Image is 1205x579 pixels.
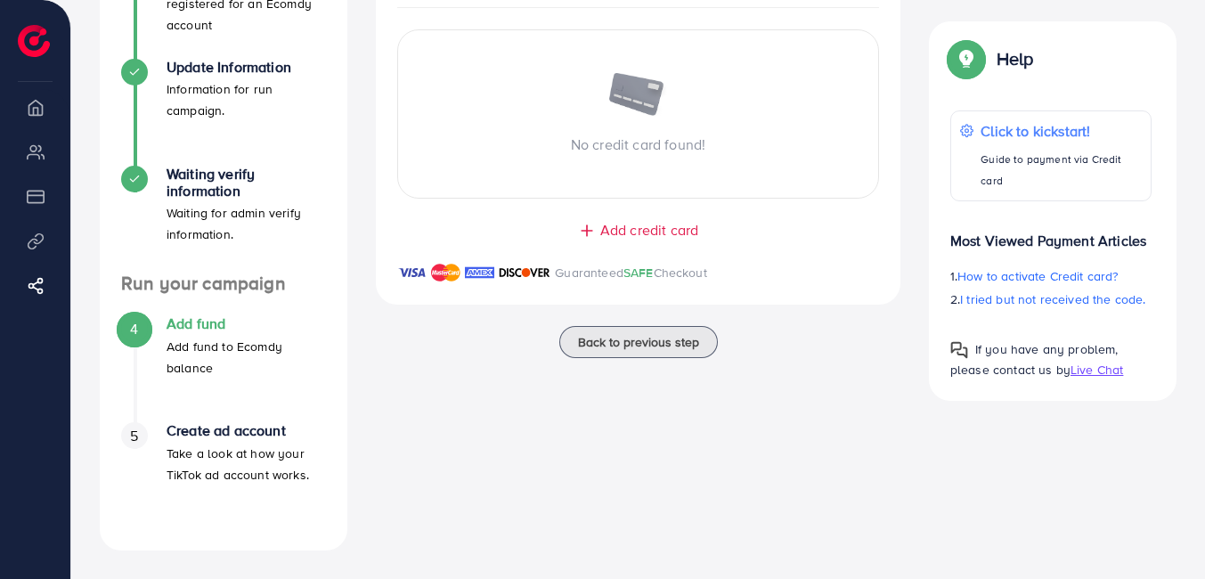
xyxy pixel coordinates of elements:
img: brand [499,262,550,283]
span: Back to previous step [578,333,699,351]
img: brand [397,262,427,283]
span: I tried but not received the code. [960,290,1145,308]
h4: Add fund [167,315,326,332]
li: Update Information [100,59,347,166]
h4: Create ad account [167,422,326,439]
p: 2. [950,289,1152,310]
p: Guide to payment via Credit card [981,149,1142,192]
p: Most Viewed Payment Articles [950,216,1152,251]
h4: Run your campaign [100,273,347,295]
li: Add fund [100,315,347,422]
p: No credit card found! [398,134,878,155]
iframe: Chat [1129,499,1192,566]
img: logo [18,25,50,57]
span: SAFE [623,264,654,281]
span: Add credit card [600,220,698,241]
p: 1. [950,265,1152,287]
span: How to activate Credit card? [957,267,1118,285]
p: Click to kickstart! [981,120,1142,142]
p: Add fund to Ecomdy balance [167,336,326,379]
p: Waiting for admin verify information. [167,202,326,245]
img: image [607,73,670,119]
p: Help [997,48,1034,69]
img: Popup guide [950,341,968,359]
h4: Waiting verify information [167,166,326,200]
button: Back to previous step [559,326,718,358]
img: brand [465,262,494,283]
li: Waiting verify information [100,166,347,273]
p: Information for run campaign. [167,78,326,121]
li: Create ad account [100,422,347,529]
img: brand [431,262,460,283]
p: Take a look at how your TikTok ad account works. [167,443,326,485]
img: Popup guide [950,43,982,75]
h4: Update Information [167,59,326,76]
span: 4 [130,319,138,339]
span: 5 [130,426,138,446]
span: Live Chat [1071,361,1123,379]
p: Guaranteed Checkout [555,262,707,283]
span: If you have any problem, please contact us by [950,340,1119,379]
